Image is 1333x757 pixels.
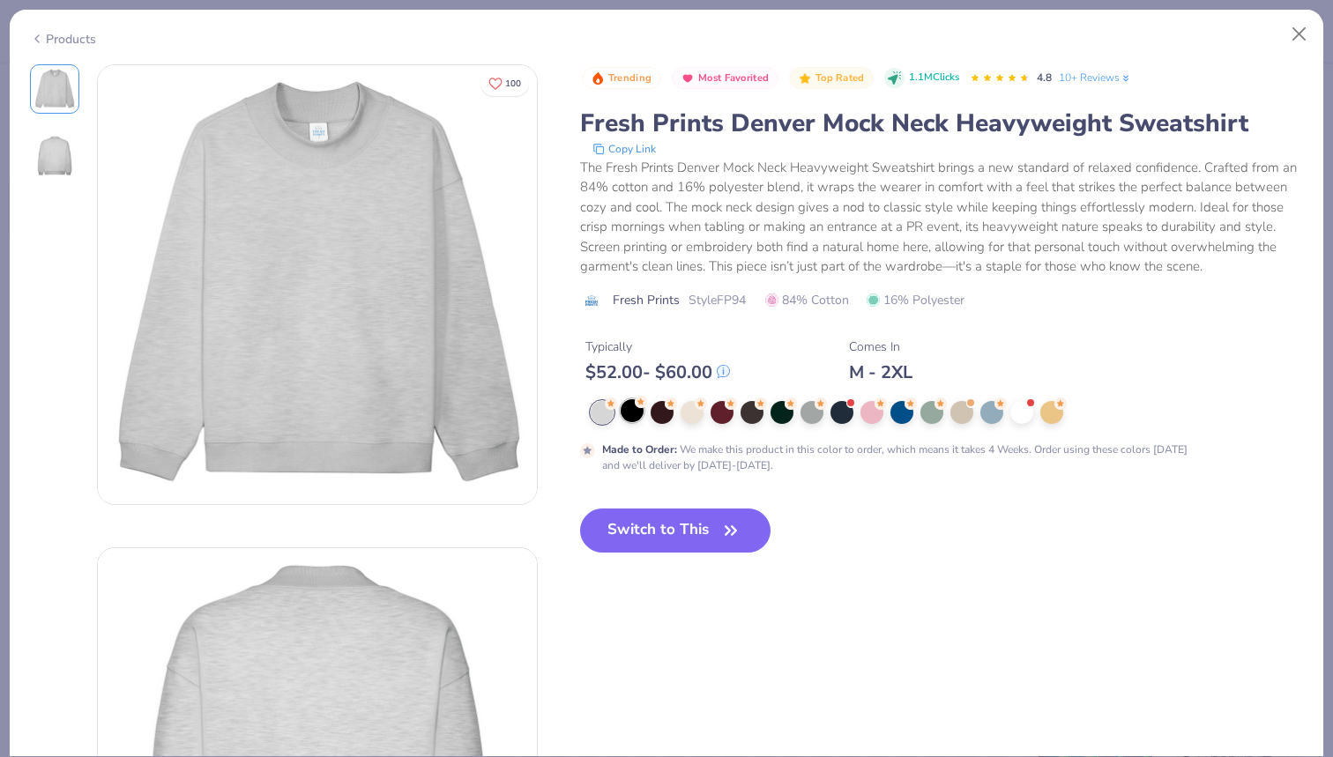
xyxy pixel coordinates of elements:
[849,338,912,356] div: Comes In
[689,291,746,309] span: Style FP94
[867,291,964,309] span: 16% Polyester
[34,135,76,177] img: Back
[765,291,849,309] span: 84% Cotton
[98,65,537,504] img: Front
[585,361,730,383] div: $ 52.00 - $ 60.00
[585,338,730,356] div: Typically
[909,71,959,85] span: 1.1M Clicks
[602,442,1201,473] div: We make this product in this color to order, which means it takes 4 Weeks. Order using these colo...
[30,30,96,48] div: Products
[582,67,661,90] button: Badge Button
[480,71,529,96] button: Like
[591,71,605,85] img: Trending sort
[1059,70,1132,85] a: 10+ Reviews
[608,73,652,83] span: Trending
[34,68,76,110] img: Front
[613,291,680,309] span: Fresh Prints
[849,361,912,383] div: M - 2XL
[580,293,604,308] img: brand logo
[970,64,1030,93] div: 4.8 Stars
[602,442,677,456] strong: Made to Order :
[580,508,771,553] button: Switch to This
[789,67,874,90] button: Badge Button
[672,67,778,90] button: Badge Button
[698,73,769,83] span: Most Favorited
[681,71,695,85] img: Most Favorited sort
[505,79,521,88] span: 100
[580,107,1304,140] div: Fresh Prints Denver Mock Neck Heavyweight Sweatshirt
[1283,18,1316,51] button: Close
[815,73,865,83] span: Top Rated
[580,158,1304,277] div: The Fresh Prints Denver Mock Neck Heavyweight Sweatshirt brings a new standard of relaxed confide...
[1037,71,1052,85] span: 4.8
[587,140,661,158] button: copy to clipboard
[798,71,812,85] img: Top Rated sort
